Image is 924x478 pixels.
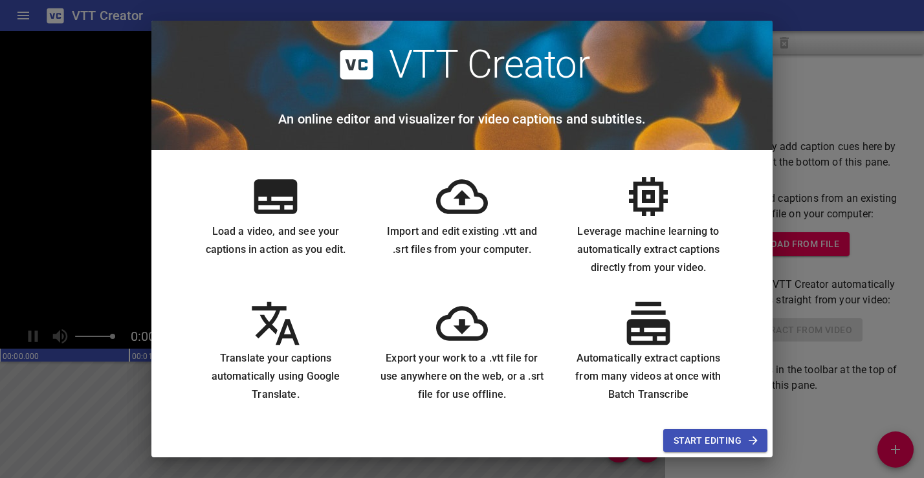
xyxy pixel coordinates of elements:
h6: Leverage machine learning to automatically extract captions directly from your video. [566,223,731,277]
h6: Load a video, and see your captions in action as you edit. [193,223,358,259]
button: Start Editing [663,429,767,453]
span: Start Editing [674,433,757,449]
h6: Automatically extract captions from many videos at once with Batch Transcribe [566,349,731,404]
h6: An online editor and visualizer for video captions and subtitles. [278,109,646,129]
h6: Export your work to a .vtt file for use anywhere on the web, or a .srt file for use offline. [379,349,545,404]
h6: Import and edit existing .vtt and .srt files from your computer. [379,223,545,259]
h6: Translate your captions automatically using Google Translate. [193,349,358,404]
h2: VTT Creator [389,41,590,88]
